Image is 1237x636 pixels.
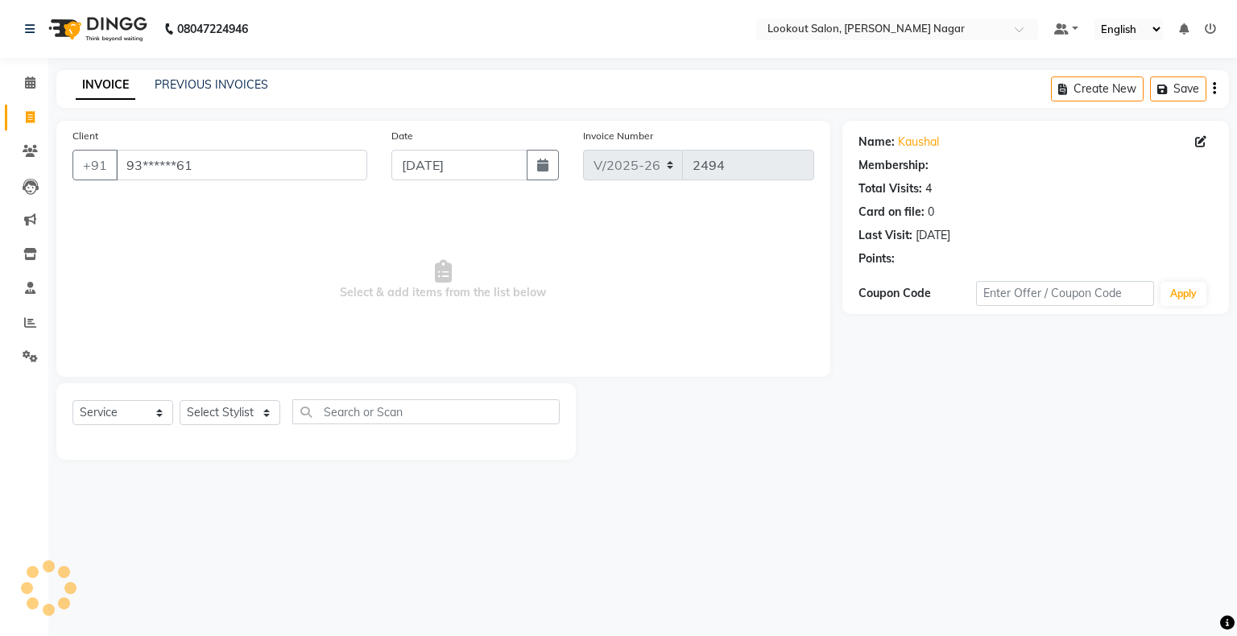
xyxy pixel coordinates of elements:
div: Points: [858,250,895,267]
a: PREVIOUS INVOICES [155,77,268,92]
input: Enter Offer / Coupon Code [976,281,1153,306]
label: Client [72,129,98,143]
b: 08047224946 [177,6,248,52]
div: Membership: [858,157,929,174]
div: [DATE] [916,227,950,244]
a: INVOICE [76,71,135,100]
button: Save [1150,76,1206,101]
button: Create New [1051,76,1144,101]
div: Last Visit: [858,227,912,244]
span: Select & add items from the list below [72,200,814,361]
img: logo [41,6,151,52]
button: +91 [72,150,118,180]
input: Search or Scan [292,399,560,424]
div: Name: [858,134,895,151]
label: Invoice Number [583,129,653,143]
input: Search by Name/Mobile/Email/Code [116,150,367,180]
a: Kaushal [898,134,939,151]
div: Coupon Code [858,285,977,302]
div: Card on file: [858,204,925,221]
div: 0 [928,204,934,221]
div: 4 [925,180,932,197]
div: Total Visits: [858,180,922,197]
label: Date [391,129,413,143]
button: Apply [1160,282,1206,306]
